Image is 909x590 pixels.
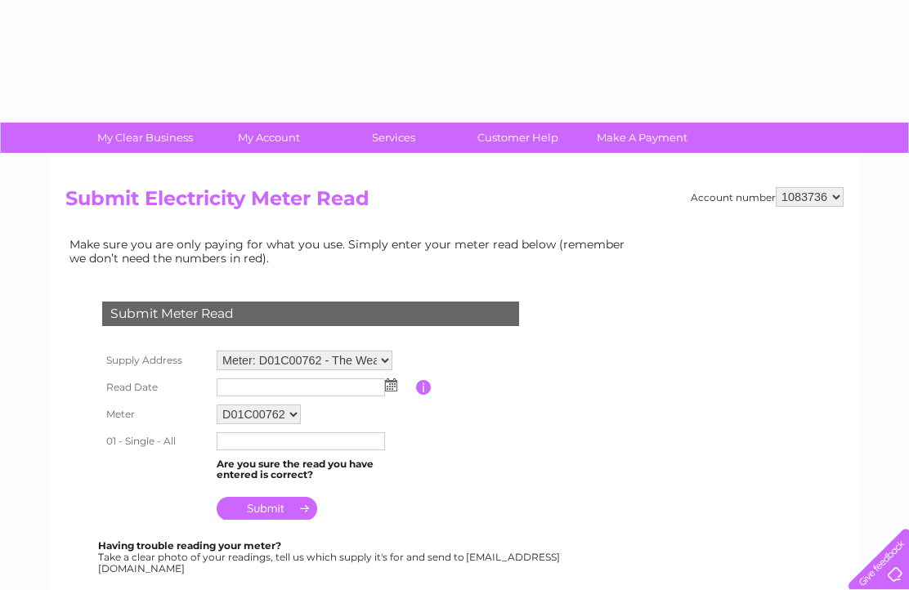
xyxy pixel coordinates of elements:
[98,540,562,574] div: Take a clear photo of your readings, tell us which supply it's for and send to [EMAIL_ADDRESS][DO...
[98,374,213,400] th: Read Date
[213,454,416,485] td: Are you sure the read you have entered is correct?
[575,123,710,153] a: Make A Payment
[98,400,213,428] th: Meter
[102,302,519,326] div: Submit Meter Read
[385,378,397,391] img: ...
[98,428,213,454] th: 01 - Single - All
[450,123,585,153] a: Customer Help
[326,123,461,153] a: Services
[65,187,844,218] h2: Submit Electricity Meter Read
[78,123,213,153] a: My Clear Business
[202,123,337,153] a: My Account
[416,380,432,395] input: Information
[65,234,638,268] td: Make sure you are only paying for what you use. Simply enter your meter read below (remember we d...
[98,346,213,374] th: Supply Address
[98,539,281,552] b: Having trouble reading your meter?
[691,187,844,207] div: Account number
[217,497,317,520] input: Submit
